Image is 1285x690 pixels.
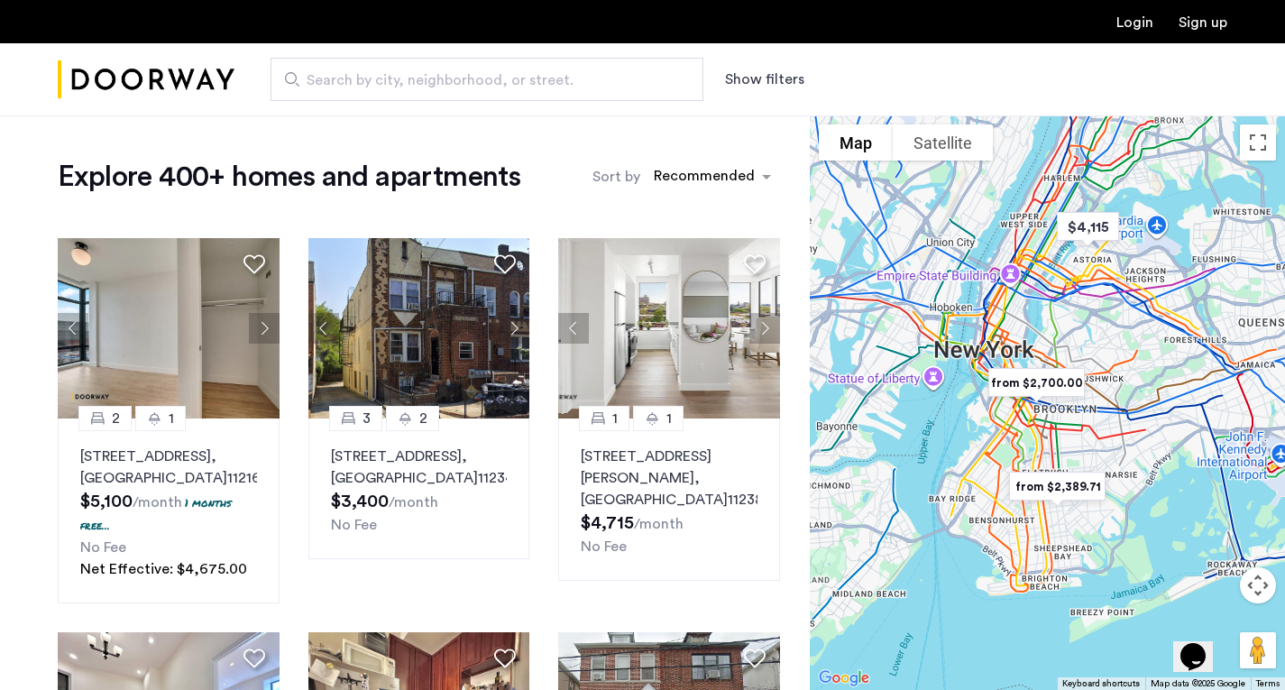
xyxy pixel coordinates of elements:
img: Google [814,667,874,690]
span: $4,715 [581,514,634,532]
a: Terms (opens in new tab) [1256,677,1280,690]
a: Open this area in Google Maps (opens a new window) [814,667,874,690]
ng-select: sort-apartment [645,161,780,193]
span: Net Effective: $4,675.00 [80,562,247,576]
button: Previous apartment [308,313,339,344]
a: Registration [1179,15,1227,30]
sub: /month [389,495,438,510]
div: from $2,389.71 [995,459,1120,514]
span: 2 [112,408,120,429]
img: logo [58,46,234,114]
a: 11[STREET_ADDRESS][PERSON_NAME], [GEOGRAPHIC_DATA]11238No Fee [558,419,780,581]
a: 32[STREET_ADDRESS], [GEOGRAPHIC_DATA]11234No Fee [308,419,530,559]
span: No Fee [80,540,126,555]
button: Previous apartment [558,313,589,344]
button: Drag Pegman onto the map to open Street View [1240,632,1276,668]
h1: Explore 400+ homes and apartments [58,159,520,195]
span: 2 [419,408,427,429]
button: Next apartment [499,313,529,344]
button: Next apartment [249,313,280,344]
span: No Fee [581,539,627,554]
button: Next apartment [749,313,780,344]
sub: /month [133,495,182,510]
img: 2016_638666715889771230.jpeg [558,238,780,419]
p: [STREET_ADDRESS] 11234 [331,446,508,489]
button: Show street map [819,124,893,161]
button: Keyboard shortcuts [1062,677,1140,690]
span: No Fee [331,518,377,532]
iframe: chat widget [1173,618,1231,672]
img: 2016_638484540295233130.jpeg [308,238,530,419]
button: Toggle fullscreen view [1240,124,1276,161]
a: Cazamio Logo [58,46,234,114]
span: $3,400 [331,492,389,511]
span: 1 [612,408,618,429]
label: Sort by [592,166,640,188]
span: $5,100 [80,492,133,511]
div: from $2,700.00 [974,355,1099,410]
button: Map camera controls [1240,567,1276,603]
button: Previous apartment [58,313,88,344]
div: $4,115 [1042,199,1134,254]
span: 1 [666,408,672,429]
button: Show or hide filters [725,69,804,90]
a: 21[STREET_ADDRESS], [GEOGRAPHIC_DATA]112161 months free...No FeeNet Effective: $4,675.00 [58,419,280,603]
p: [STREET_ADDRESS] 11216 [80,446,257,489]
a: Login [1116,15,1153,30]
span: 1 [169,408,174,429]
img: 2016_638673975962267132.jpeg [58,238,280,419]
span: Map data ©2025 Google [1151,679,1245,688]
div: Recommended [651,165,755,191]
span: 3 [363,408,371,429]
input: Apartment Search [271,58,703,101]
p: [STREET_ADDRESS][PERSON_NAME] 11238 [581,446,757,511]
sub: /month [634,517,684,531]
button: Show satellite imagery [893,124,993,161]
span: Search by city, neighborhood, or street. [307,69,653,91]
